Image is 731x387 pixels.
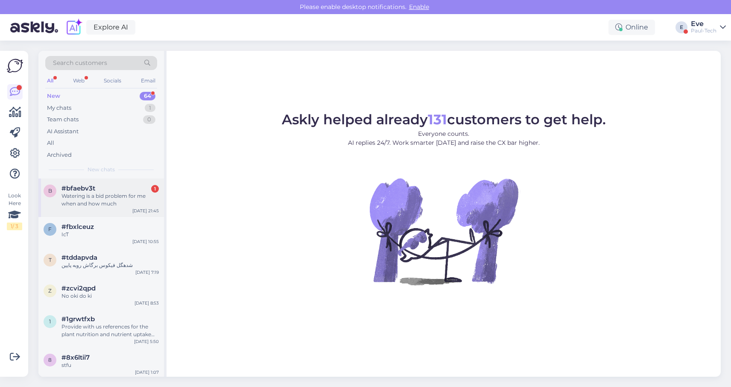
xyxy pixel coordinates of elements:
div: All [47,139,54,147]
img: explore-ai [65,18,83,36]
div: 1 / 3 [7,223,22,230]
img: Askly Logo [7,58,23,74]
b: 131 [428,111,447,128]
div: New [47,92,60,100]
div: [DATE] 7:19 [135,269,159,276]
span: New chats [88,166,115,173]
div: No oki do ki [61,292,159,300]
div: [DATE] 21:45 [132,208,159,214]
span: Enable [406,3,432,11]
div: Watering is a bid problem for me when and how much [61,192,159,208]
div: Eve [691,21,716,27]
span: #fbxlceuz [61,223,94,231]
div: All [45,75,55,86]
span: #tddapvda [61,254,97,261]
span: #zcvi2qpd [61,284,96,292]
div: Provide with us references for the plant nutrition and nutrient uptake notices [61,323,159,338]
div: 1 [151,185,159,193]
div: Online [608,20,655,35]
div: AI Assistant [47,127,79,136]
div: [DATE] 10:55 [132,238,159,245]
div: Web [71,75,86,86]
span: #bfaebv3t [61,185,95,192]
div: [DATE] 1:07 [135,369,159,375]
span: #1grwtfxb [61,315,95,323]
span: z [48,287,52,294]
span: b [48,188,52,194]
div: شدهگل فیکوس برگاش روبه پایین [61,261,159,269]
span: 1 [49,318,51,325]
div: Look Here [7,192,22,230]
div: E [675,21,687,33]
span: Search customers [53,59,107,67]
div: [DATE] 8:53 [135,300,159,306]
a: Explore AI [86,20,135,35]
div: Paul-Tech [691,27,716,34]
div: IcT [61,231,159,238]
div: My chats [47,104,71,112]
div: stfu [61,361,159,369]
a: EvePaul-Tech [691,21,726,34]
div: Team chats [47,115,79,124]
div: Email [139,75,157,86]
div: 1 [145,104,155,112]
span: t [49,257,52,263]
div: [DATE] 5:50 [134,338,159,345]
span: #8x6ltii7 [61,354,90,361]
div: 64 [140,92,155,100]
p: Everyone counts. AI replies 24/7. Work smarter [DATE] and raise the CX bar higher. [282,129,606,147]
span: f [48,226,52,232]
div: Socials [102,75,123,86]
span: Askly helped already customers to get help. [282,111,606,128]
div: 0 [143,115,155,124]
span: 8 [48,357,52,363]
div: Archived [47,151,72,159]
img: No Chat active [367,154,520,308]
